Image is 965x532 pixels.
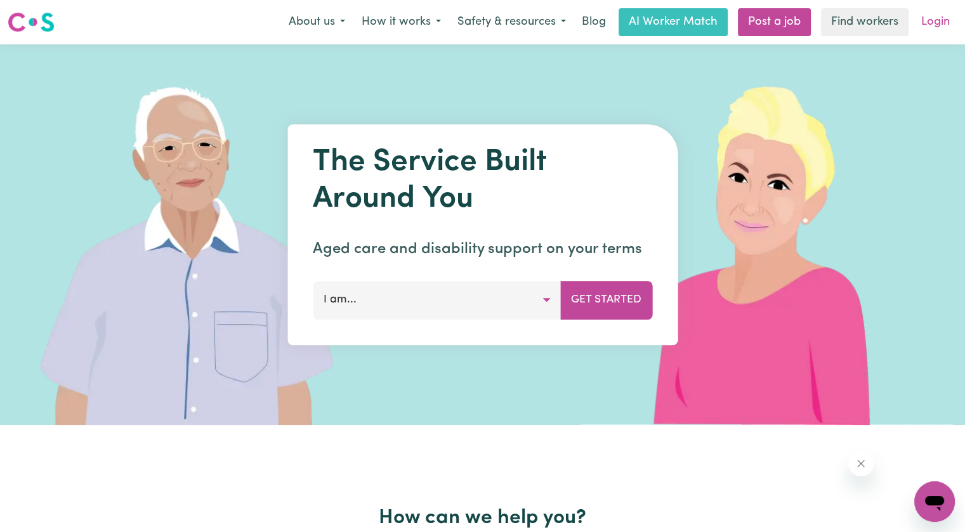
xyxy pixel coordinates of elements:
a: Careseekers logo [8,8,55,37]
iframe: Close message [848,451,874,476]
a: Login [914,8,957,36]
h2: How can we help you? [72,506,894,530]
button: Safety & resources [449,9,574,36]
button: About us [280,9,353,36]
p: Aged care and disability support on your terms [313,238,652,261]
button: How it works [353,9,449,36]
span: Need any help? [8,9,77,19]
a: Blog [574,8,614,36]
a: Find workers [821,8,909,36]
iframe: Button to launch messaging window [914,481,955,522]
a: AI Worker Match [619,8,728,36]
button: Get Started [560,281,652,319]
a: Post a job [738,8,811,36]
button: I am... [313,281,561,319]
img: Careseekers logo [8,11,55,34]
h1: The Service Built Around You [313,145,652,217]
